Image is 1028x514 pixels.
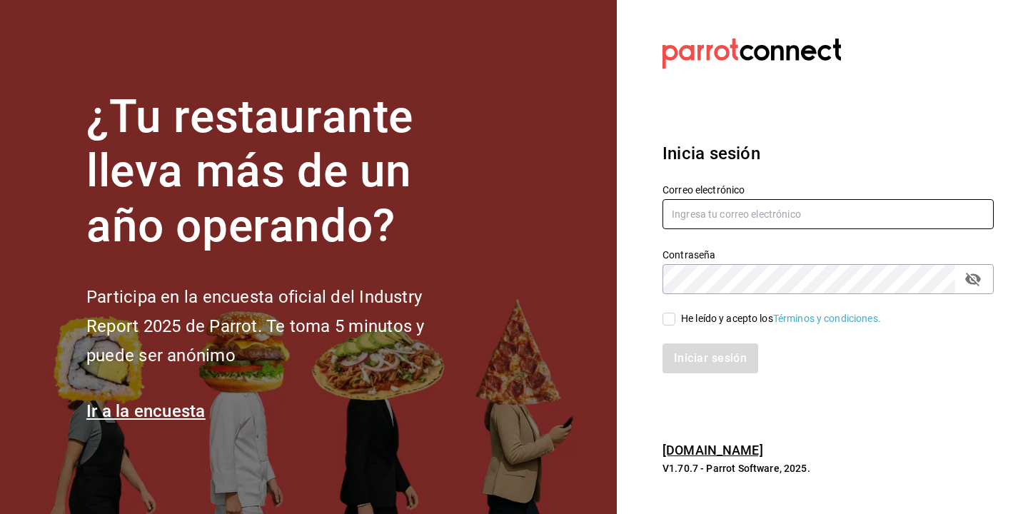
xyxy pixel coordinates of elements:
[86,401,206,421] a: Ir a la encuesta
[681,311,881,326] div: He leído y acepto los
[662,184,994,194] label: Correo electrónico
[662,249,994,259] label: Contraseña
[662,141,994,166] h3: Inicia sesión
[662,199,994,229] input: Ingresa tu correo electrónico
[662,443,763,458] a: [DOMAIN_NAME]
[662,461,994,475] p: V1.70.7 - Parrot Software, 2025.
[961,267,985,291] button: passwordField
[773,313,881,324] a: Términos y condiciones.
[86,90,472,254] h1: ¿Tu restaurante lleva más de un año operando?
[86,283,472,370] h2: Participa en la encuesta oficial del Industry Report 2025 de Parrot. Te toma 5 minutos y puede se...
